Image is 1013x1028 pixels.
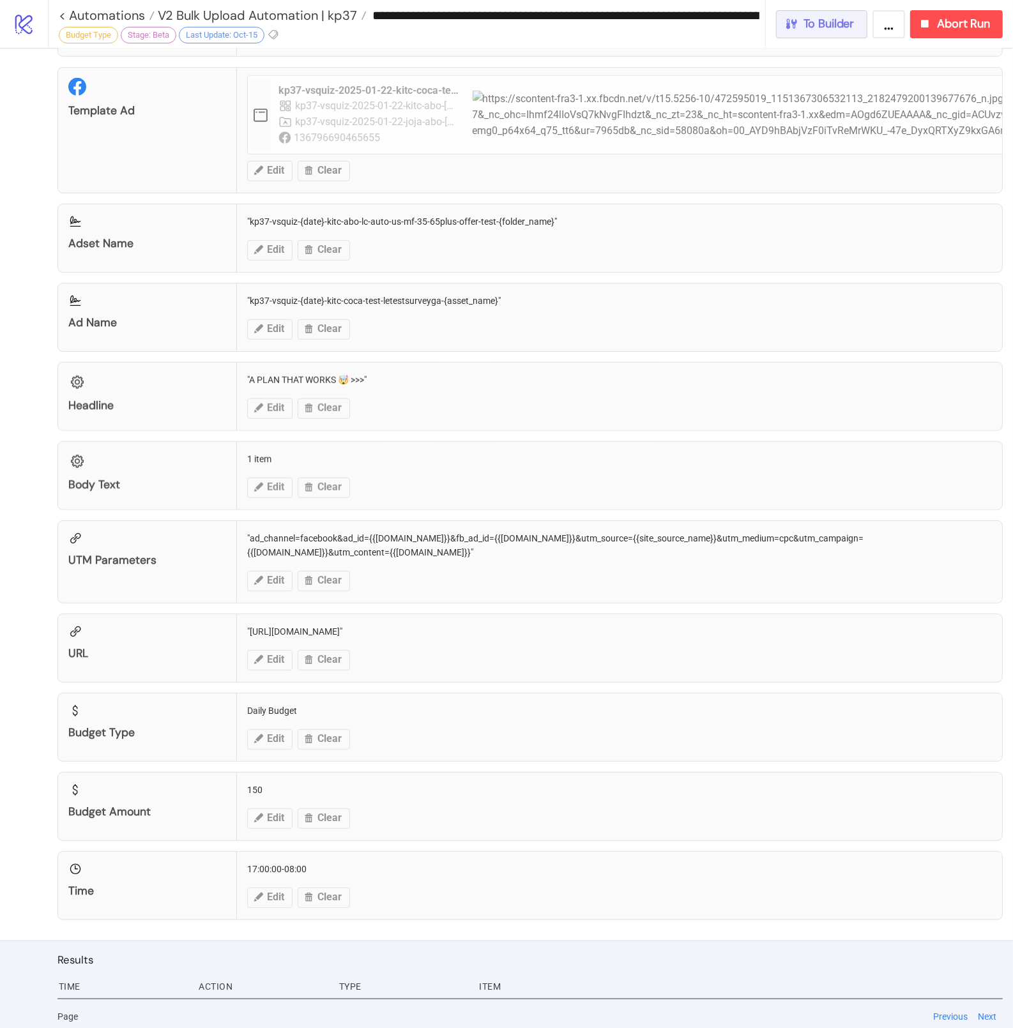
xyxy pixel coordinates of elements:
div: Budget Type [59,27,118,43]
button: ... [872,10,905,38]
button: Next [974,1009,1000,1024]
div: Action [197,974,328,999]
span: To Builder [804,17,855,31]
span: V2 Bulk Upload Automation | kp37 [155,7,357,24]
a: < Automations [59,9,155,22]
div: Type [338,974,469,999]
button: Previous [929,1009,971,1024]
div: Stage: Beta [121,27,176,43]
a: V2 Bulk Upload Automation | kp37 [155,9,367,22]
div: Item [478,974,1003,999]
h2: Results [57,951,1003,968]
span: Page [57,1009,78,1024]
div: Last Update: Oct-15 [179,27,264,43]
button: Abort Run [910,10,1003,38]
div: Time [57,974,188,999]
button: To Builder [776,10,868,38]
span: Abort Run [937,17,990,31]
